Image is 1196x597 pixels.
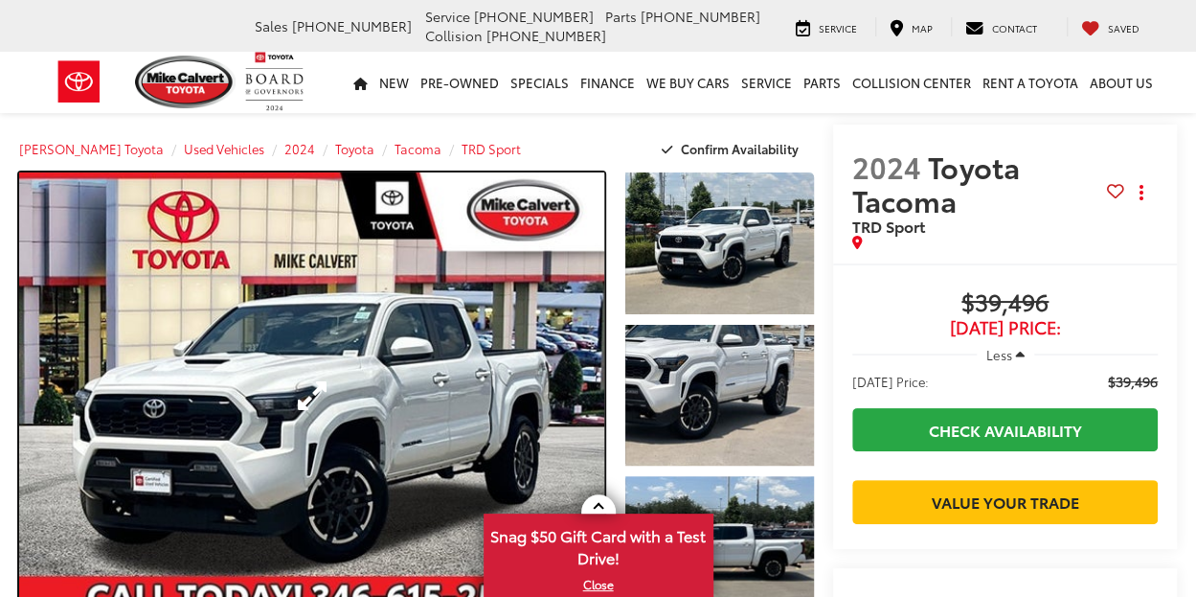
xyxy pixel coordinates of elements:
[135,56,237,108] img: Mike Calvert Toyota
[19,140,164,157] a: [PERSON_NAME] Toyota
[977,52,1084,113] a: Rent a Toyota
[852,289,1158,318] span: $39,496
[486,26,606,45] span: [PHONE_NUMBER]
[284,140,315,157] a: 2024
[625,172,814,314] a: Expand Photo 1
[395,140,441,157] a: Tacoma
[184,140,264,157] a: Used Vehicles
[255,16,288,35] span: Sales
[852,480,1158,523] a: Value Your Trade
[977,337,1034,372] button: Less
[623,172,816,316] img: 2024 Toyota Tacoma TRD Sport
[462,140,521,157] a: TRD Sport
[1067,17,1154,36] a: My Saved Vehicles
[1108,372,1158,391] span: $39,496
[852,318,1158,337] span: [DATE] Price:
[852,408,1158,451] a: Check Availability
[992,21,1037,35] span: Contact
[951,17,1051,36] a: Contact
[1084,52,1159,113] a: About Us
[485,516,711,574] span: Snag $50 Gift Card with a Test Drive!
[625,325,814,467] a: Expand Photo 2
[373,52,415,113] a: New
[798,52,846,113] a: Parts
[415,52,505,113] a: Pre-Owned
[348,52,373,113] a: Home
[425,7,470,26] span: Service
[575,52,641,113] a: Finance
[852,372,929,391] span: [DATE] Price:
[852,146,921,187] span: 2024
[292,16,412,35] span: [PHONE_NUMBER]
[912,21,933,35] span: Map
[875,17,947,36] a: Map
[819,21,857,35] span: Service
[425,26,483,45] span: Collision
[605,7,637,26] span: Parts
[681,140,799,157] span: Confirm Availability
[846,52,977,113] a: Collision Center
[474,7,594,26] span: [PHONE_NUMBER]
[735,52,798,113] a: Service
[1124,176,1158,210] button: Actions
[852,215,925,237] span: TRD Sport
[1139,185,1142,200] span: dropdown dots
[505,52,575,113] a: Specials
[335,140,374,157] a: Toyota
[781,17,871,36] a: Service
[641,52,735,113] a: WE BUY CARS
[641,7,760,26] span: [PHONE_NUMBER]
[1108,21,1140,35] span: Saved
[651,132,815,166] button: Confirm Availability
[623,323,816,468] img: 2024 Toyota Tacoma TRD Sport
[852,146,1019,220] span: Toyota Tacoma
[43,51,115,113] img: Toyota
[986,346,1012,363] span: Less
